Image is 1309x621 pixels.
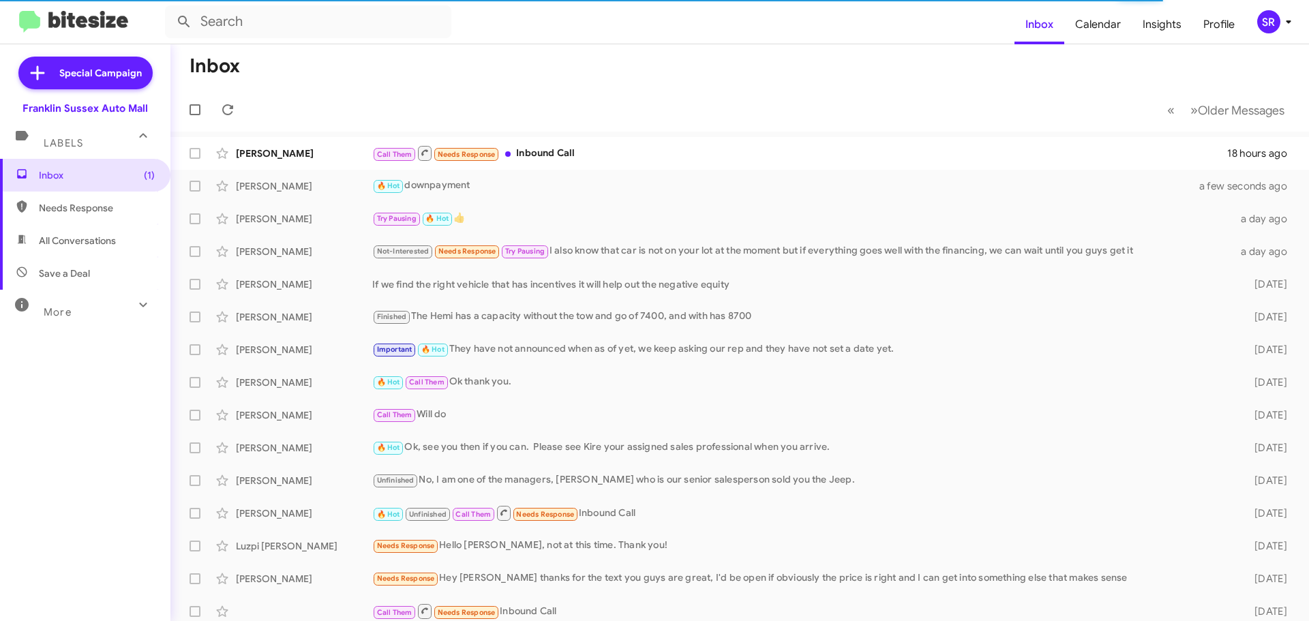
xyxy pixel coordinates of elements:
[438,608,496,617] span: Needs Response
[1233,408,1298,422] div: [DATE]
[1233,376,1298,389] div: [DATE]
[372,504,1233,521] div: Inbound Call
[1190,102,1198,119] span: »
[377,214,417,223] span: Try Pausing
[372,211,1233,226] div: 👍
[409,510,447,519] span: Unfinished
[372,571,1233,586] div: Hey [PERSON_NAME] thanks for the text you guys are great, I'd be open if obviously the price is r...
[59,66,142,80] span: Special Campaign
[455,510,491,519] span: Call Them
[377,574,435,583] span: Needs Response
[1132,5,1192,44] a: Insights
[377,150,412,159] span: Call Them
[438,150,496,159] span: Needs Response
[1216,179,1298,193] div: a few seconds ago
[377,312,407,321] span: Finished
[1159,96,1183,124] button: Previous
[236,212,372,226] div: [PERSON_NAME]
[165,5,451,38] input: Search
[236,147,372,160] div: [PERSON_NAME]
[39,267,90,280] span: Save a Deal
[377,443,400,452] span: 🔥 Hot
[236,572,372,586] div: [PERSON_NAME]
[1227,147,1298,160] div: 18 hours ago
[44,306,72,318] span: More
[236,441,372,455] div: [PERSON_NAME]
[236,376,372,389] div: [PERSON_NAME]
[39,201,155,215] span: Needs Response
[1198,103,1284,118] span: Older Messages
[377,541,435,550] span: Needs Response
[425,214,449,223] span: 🔥 Hot
[438,247,496,256] span: Needs Response
[372,277,1233,291] div: If we find the right vehicle that has incentives it will help out the negative equity
[1233,474,1298,487] div: [DATE]
[190,55,240,77] h1: Inbox
[372,178,1216,194] div: downpayment
[372,407,1233,423] div: Will do
[1233,506,1298,520] div: [DATE]
[236,408,372,422] div: [PERSON_NAME]
[372,472,1233,488] div: No, I am one of the managers, [PERSON_NAME] who is our senior salesperson sold you the Jeep.
[18,57,153,89] a: Special Campaign
[372,374,1233,390] div: Ok thank you.
[236,310,372,324] div: [PERSON_NAME]
[1167,102,1175,119] span: «
[1233,310,1298,324] div: [DATE]
[39,168,155,182] span: Inbox
[409,378,445,387] span: Call Them
[505,247,545,256] span: Try Pausing
[377,608,412,617] span: Call Them
[236,277,372,291] div: [PERSON_NAME]
[144,168,155,182] span: (1)
[236,506,372,520] div: [PERSON_NAME]
[1233,572,1298,586] div: [DATE]
[1160,96,1293,124] nav: Page navigation example
[39,234,116,247] span: All Conversations
[236,539,372,553] div: Luzpi [PERSON_NAME]
[1014,5,1064,44] a: Inbox
[372,603,1233,620] div: Inbound Call
[1064,5,1132,44] a: Calendar
[236,179,372,193] div: [PERSON_NAME]
[1233,277,1298,291] div: [DATE]
[377,181,400,190] span: 🔥 Hot
[22,102,148,115] div: Franklin Sussex Auto Mall
[1233,212,1298,226] div: a day ago
[377,345,412,354] span: Important
[377,510,400,519] span: 🔥 Hot
[1182,96,1293,124] button: Next
[236,343,372,357] div: [PERSON_NAME]
[1233,441,1298,455] div: [DATE]
[372,538,1233,554] div: Hello [PERSON_NAME], not at this time. Thank you!
[372,342,1233,357] div: They have not announced when as of yet, we keep asking our rep and they have not set a date yet.
[372,309,1233,324] div: The Hemi has a capacity without the tow and go of 7400, and with has 8700
[1233,605,1298,618] div: [DATE]
[377,410,412,419] span: Call Them
[377,476,415,485] span: Unfinished
[236,474,372,487] div: [PERSON_NAME]
[377,247,430,256] span: Not-Interested
[236,245,372,258] div: [PERSON_NAME]
[1257,10,1280,33] div: SR
[1233,245,1298,258] div: a day ago
[1246,10,1294,33] button: SR
[1233,343,1298,357] div: [DATE]
[372,440,1233,455] div: Ok, see you then if you can. Please see Kire your assigned sales professional when you arrive.
[421,345,445,354] span: 🔥 Hot
[372,243,1233,259] div: I also know that car is not on your lot at the moment but if everything goes well with the financ...
[1233,539,1298,553] div: [DATE]
[372,145,1227,162] div: Inbound Call
[516,510,574,519] span: Needs Response
[377,378,400,387] span: 🔥 Hot
[1192,5,1246,44] a: Profile
[44,137,83,149] span: Labels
